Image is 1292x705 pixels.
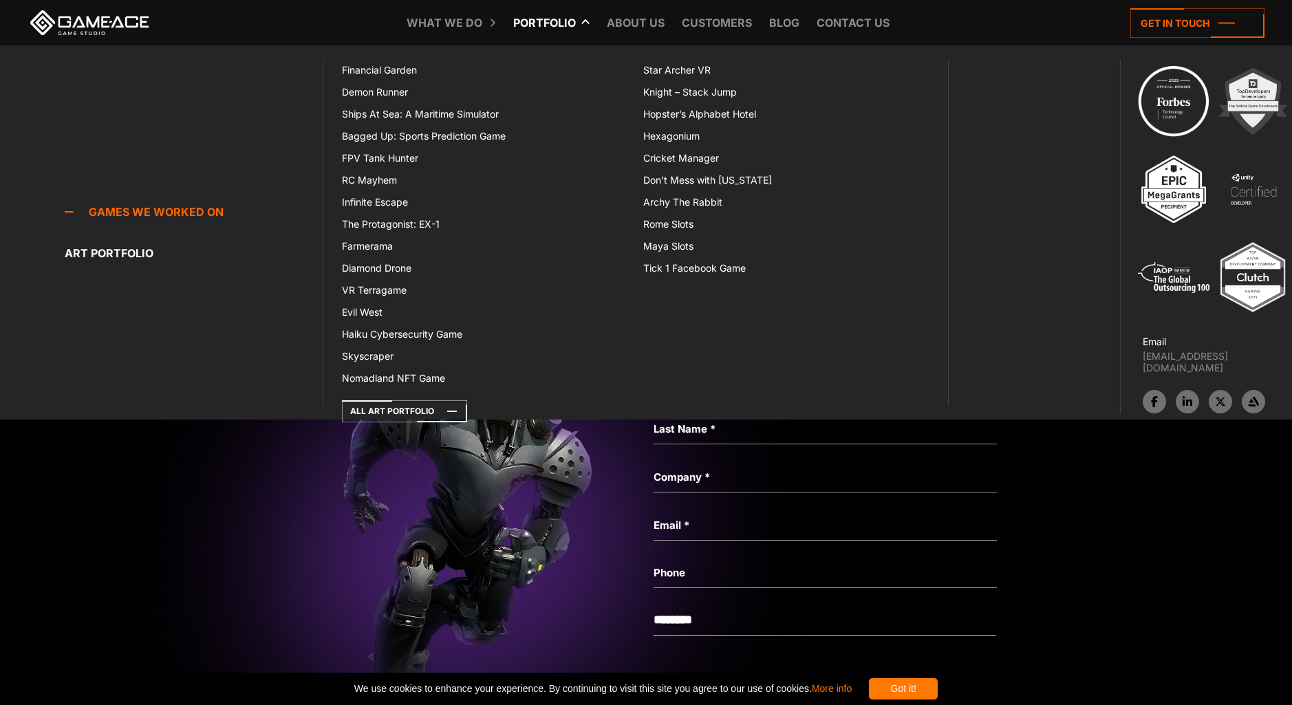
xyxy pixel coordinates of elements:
[635,169,937,191] a: Don’t Mess with [US_STATE]
[1136,63,1212,139] img: Technology council badge program ace 2025 game ace
[334,235,636,257] a: Farmerama
[1130,8,1264,38] a: Get in touch
[869,678,938,699] div: Got it!
[334,59,636,81] a: Financial Garden
[635,213,937,235] a: Rome Slots
[334,301,636,323] a: Evil West
[635,125,937,147] a: Hexagonium
[635,257,937,279] a: Tick 1 Facebook Game
[1216,151,1291,227] img: 4
[334,257,636,279] a: Diamond Drone
[65,239,323,267] a: Art portfolio
[1136,239,1212,315] img: 5
[1136,151,1212,227] img: 3
[1215,239,1291,315] img: Top ar vr development company gaming 2025 game ace
[334,323,636,345] a: Haiku Cybersecurity Game
[65,198,323,226] a: Games we worked on
[654,671,707,687] label: Message *
[812,683,852,694] a: More info
[1143,336,1166,347] strong: Email
[334,103,636,125] a: Ships At Sea: A Maritime Simulator
[334,345,636,367] a: Skyscraper
[654,517,996,534] label: Email *
[635,235,937,257] a: Maya Slots
[1215,63,1291,139] img: 2
[334,147,636,169] a: FPV Tank Hunter
[654,565,996,581] label: Phone
[1143,350,1292,373] a: [EMAIL_ADDRESS][DOMAIN_NAME]
[334,191,636,213] a: Infinite Escape
[635,81,937,103] a: Knight – Stack Jump
[342,400,467,422] a: All art portfolio
[334,279,636,301] a: VR Terragame
[334,169,636,191] a: RC Mayhem
[635,103,937,125] a: Hopster’s Alphabet Hotel
[334,125,636,147] a: Bagged Up: Sports Prediction Game
[334,367,636,389] a: Nomadland NFT Game
[334,213,636,235] a: The Protagonist: EX-1
[635,147,937,169] a: Cricket Manager
[334,81,636,103] a: Demon Runner
[635,59,937,81] a: Star Archer VR
[654,469,996,486] label: Company *
[354,678,852,699] span: We use cookies to enhance your experience. By continuing to visit this site you agree to our use ...
[635,191,937,213] a: Archy The Rabbit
